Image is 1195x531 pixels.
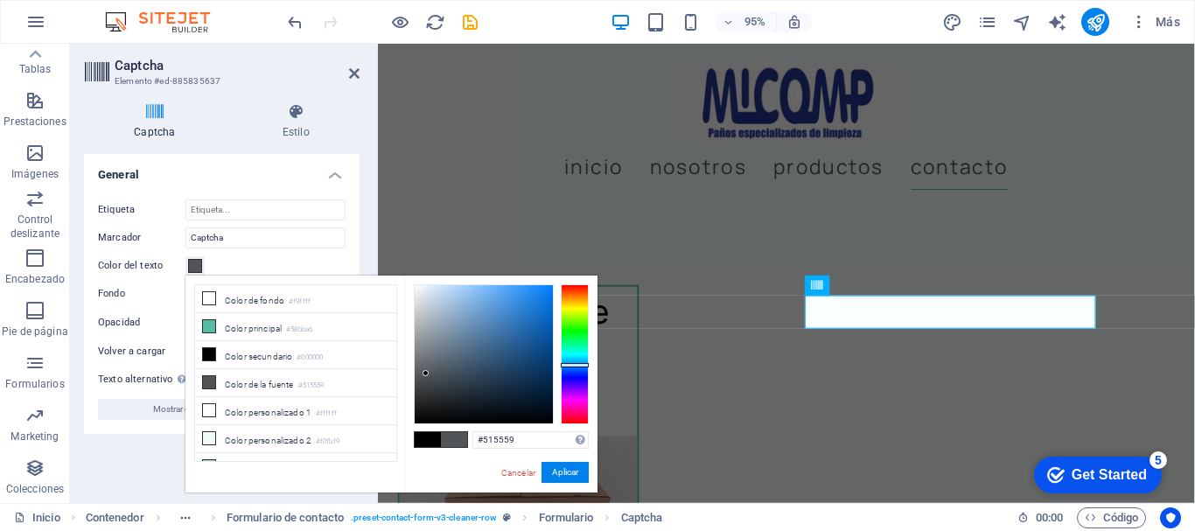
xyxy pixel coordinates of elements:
a: Cancelar [500,466,537,479]
h3: Elemento #ed-885835637 [115,73,325,89]
div: Get Started [47,19,122,35]
span: Mostrar configuración de formulario [153,399,291,420]
p: Imágenes [11,167,59,181]
li: Color secundario [195,341,396,369]
label: Volver a cargar [98,341,185,362]
button: 95% [715,11,777,32]
button: pages [976,11,997,32]
span: Haz clic para seleccionar y doble clic para editar [86,507,144,528]
h4: Estilo [233,103,360,140]
small: #ffffff [316,408,337,420]
button: navigator [1011,11,1032,32]
div: 5 [125,3,143,21]
input: Marcador... [185,227,346,248]
li: Color personalizado 3 [195,453,396,481]
span: . preset-contact-form-v3-cleaner-row [351,507,496,528]
label: Etiqueta [98,199,185,220]
i: Este elemento es un preajuste personalizable [503,513,511,522]
span: Haz clic para seleccionar y doble clic para editar [539,507,594,528]
h4: General [84,154,360,185]
li: Color principal [195,313,396,341]
p: Encabezado [5,272,65,286]
label: Marcador [98,227,185,248]
p: Tablas [19,62,52,76]
label: Fondo [98,283,185,304]
span: #515559 [441,432,467,447]
nav: breadcrumb [86,507,663,528]
i: Publicar [1086,12,1106,32]
li: Color personalizado 2 [195,425,396,453]
button: Aplicar [542,462,589,483]
h2: Captcha [115,58,360,73]
p: Pie de página [2,325,67,339]
span: Código [1085,507,1138,528]
label: Opacidad [98,318,185,327]
p: Colecciones [6,482,64,496]
span: Haz clic para seleccionar y doble clic para editar [227,507,344,528]
input: Etiqueta... [185,199,346,220]
span: Haz clic para seleccionar y doble clic para editar [621,507,663,528]
button: publish [1081,8,1109,36]
button: reload [424,11,445,32]
small: #f9ffff [289,296,311,308]
h6: Tiempo de la sesión [1017,507,1064,528]
h6: 95% [741,11,769,32]
p: Marketing [10,430,59,444]
h4: Captcha [84,103,233,140]
img: Editor Logo [101,11,232,32]
button: Usercentrics [1160,507,1181,528]
i: Diseño (Ctrl+Alt+Y) [942,12,962,32]
label: Texto alternativo [98,369,191,390]
li: Color de fondo [195,285,396,313]
button: text_generator [1046,11,1067,32]
button: Más [1123,8,1187,36]
p: Prestaciones [3,115,66,129]
i: Guardar (Ctrl+S) [460,12,480,32]
span: Más [1130,13,1180,31]
small: #515559 [298,380,325,392]
i: Volver a cargar página [425,12,445,32]
button: Haz clic para salir del modo de previsualización y seguir editando [389,11,410,32]
i: Páginas (Ctrl+Alt+S) [977,12,997,32]
p: Formularios [5,377,64,391]
i: Navegador [1012,12,1032,32]
span: 00 00 [1036,507,1063,528]
small: #58bba6 [286,324,312,336]
i: Al redimensionar, ajustar el nivel de zoom automáticamente para ajustarse al dispositivo elegido. [786,14,802,30]
i: Deshacer: Cambiar mensaje de error (Ctrl+Z) [285,12,305,32]
button: design [941,11,962,32]
li: Color de la fuente [195,369,396,397]
button: undo [284,11,305,32]
button: Código [1077,507,1146,528]
button: save [459,11,480,32]
span: #000000 [415,432,441,447]
button: Mostrar configuración de formulario [98,399,346,420]
i: AI Writer [1047,12,1067,32]
li: Color personalizado 1 [195,397,396,425]
small: #000000 [297,352,323,364]
div: Get Started 5 items remaining, 0% complete [10,9,137,45]
a: Inicio [14,507,60,528]
small: #f0fbf9 [316,436,339,448]
label: Color del texto [98,255,185,276]
span: : [1048,511,1051,524]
